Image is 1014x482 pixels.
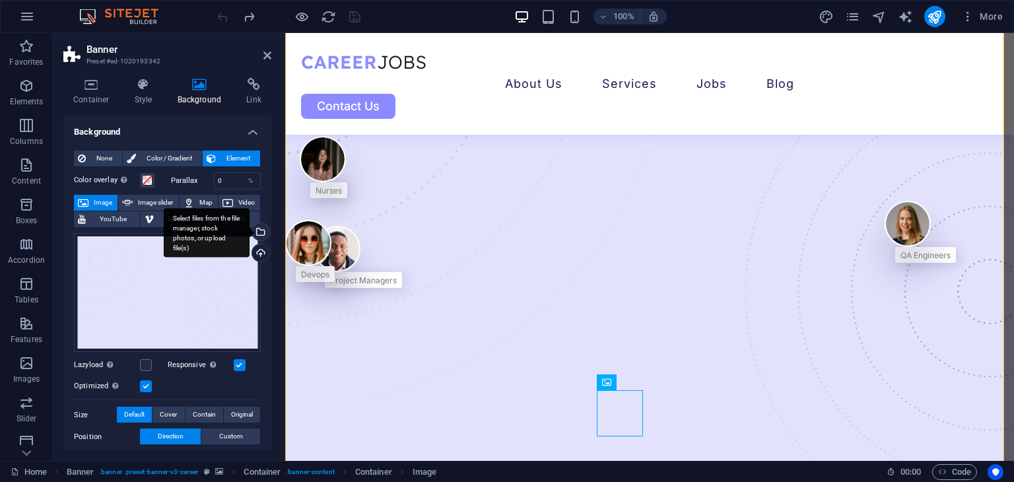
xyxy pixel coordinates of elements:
[244,464,281,480] span: Click to select. Double-click to edit
[140,429,201,444] button: Direction
[10,96,44,107] p: Elements
[220,151,256,166] span: Element
[887,464,922,480] h6: Session time
[74,172,140,188] label: Color overlay
[215,468,223,475] i: This element contains a background
[74,429,140,445] label: Position
[168,357,234,373] label: Responsive
[819,9,834,24] i: Design (Ctrl+Alt+Y)
[11,464,47,480] a: Click to cancel selection. Double-click to open Pages
[16,215,38,226] p: Boxes
[63,78,125,106] h4: Container
[224,407,260,423] button: Original
[17,413,37,424] p: Slider
[845,9,860,24] i: Pages (Ctrl+Alt+S)
[125,78,168,106] h4: Style
[413,464,436,480] span: Click to select. Double-click to edit
[924,6,945,27] button: publish
[117,407,152,423] button: Default
[898,9,914,24] button: text_generator
[201,429,260,444] button: Custom
[204,468,210,475] i: This element is a customizable preset
[932,464,977,480] button: Code
[219,195,260,211] button: Video
[927,9,942,24] i: Publish
[819,9,834,24] button: design
[158,211,195,227] span: Vimeo
[74,378,140,394] label: Optimized
[10,136,43,147] p: Columns
[158,429,184,444] span: Direction
[9,57,43,67] p: Favorites
[15,294,38,305] p: Tables
[74,407,117,423] label: Size
[74,151,122,166] button: None
[141,211,199,227] button: Vimeo
[285,33,1014,461] iframe: To enrich screen reader interactions, please activate Accessibility in Grammarly extension settings
[164,208,250,258] div: Select files from the file manager, stock photos, or upload file(s)
[193,407,216,423] span: Contain
[219,429,243,444] span: Custom
[90,211,136,227] span: YouTube
[203,151,260,166] button: Element
[99,464,199,480] span: . banner .preset-banner-v3-career
[12,176,41,186] p: Content
[286,464,334,480] span: . banner-content
[140,151,198,166] span: Color / Gradient
[74,195,118,211] button: Image
[180,195,218,211] button: Map
[845,9,861,24] button: pages
[252,223,270,241] a: Select files from the file manager, stock photos, or upload file(s)
[74,357,140,373] label: Lazyload
[160,407,177,423] span: Cover
[938,464,971,480] span: Code
[898,9,913,24] i: AI Writer
[92,195,114,211] span: Image
[236,78,271,106] h4: Link
[67,464,94,480] span: Click to select. Double-click to edit
[186,407,223,423] button: Contain
[74,211,140,227] button: YouTube
[67,464,437,480] nav: breadcrumb
[910,467,912,477] span: :
[86,44,271,55] h2: Banner
[124,407,145,423] span: Default
[198,195,214,211] span: Map
[956,6,1008,27] button: More
[231,407,253,423] span: Original
[118,195,178,211] button: Image slider
[90,151,118,166] span: None
[13,374,40,384] p: Images
[86,55,245,67] h3: Preset #ed-1020193342
[900,464,921,480] span: 00 00
[74,233,261,353] div: hero.jpg
[11,334,42,345] p: Features
[123,151,202,166] button: Color / Gradient
[242,173,260,189] div: %
[8,255,45,265] p: Accordion
[871,9,887,24] i: Navigator
[171,177,214,184] label: Parallax
[961,10,1003,23] span: More
[988,464,1003,480] button: Usercentrics
[152,407,184,423] button: Cover
[137,195,174,211] span: Image slider
[63,116,271,140] h4: Background
[237,195,256,211] span: Video
[355,464,392,480] span: Click to select. Double-click to edit
[871,9,887,24] button: navigator
[168,78,237,106] h4: Background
